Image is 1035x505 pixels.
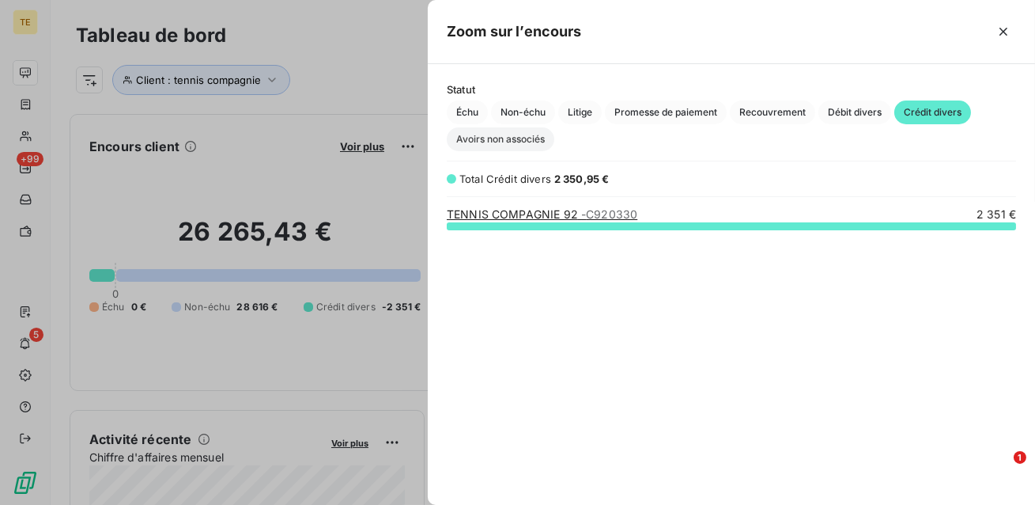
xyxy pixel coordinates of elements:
button: Avoirs non associés [447,127,554,151]
span: Statut [447,83,1016,96]
button: Crédit divers [894,101,971,124]
button: Litige [558,101,602,124]
span: Total Crédit divers [459,173,551,185]
button: Échu [447,101,488,124]
button: Recouvrement [730,101,815,124]
iframe: Intercom live chat [981,451,1019,489]
span: 2 351 € [976,207,1016,222]
button: Débit divers [818,101,891,124]
div: grid [428,207,1035,486]
span: 1 [1014,451,1026,464]
button: Promesse de paiement [605,101,727,124]
h5: Zoom sur l’encours [447,21,582,43]
span: - C920330 [581,207,637,221]
span: 2 350,95 € [554,173,610,185]
a: TENNIS COMPAGNIE 92 [447,207,637,221]
button: Non-échu [491,101,555,124]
